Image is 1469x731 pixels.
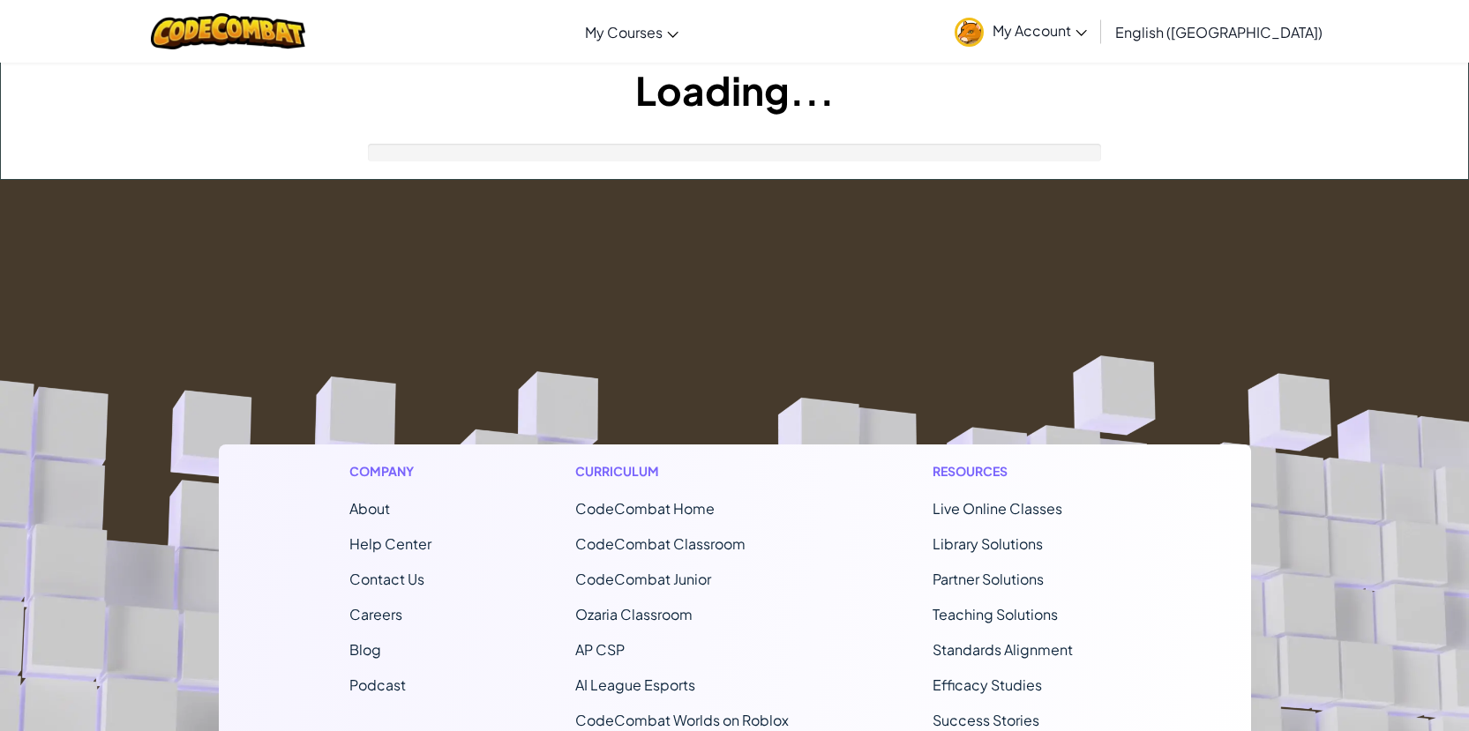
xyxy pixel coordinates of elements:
h1: Company [349,462,431,481]
a: My Account [946,4,1096,59]
a: My Courses [576,8,687,56]
a: Podcast [349,675,406,694]
span: My Account [993,21,1087,40]
span: English ([GEOGRAPHIC_DATA]) [1115,23,1323,41]
a: Success Stories [933,711,1039,729]
a: Blog [349,640,381,659]
h1: Resources [933,462,1120,481]
a: Ozaria Classroom [575,605,693,623]
a: CodeCombat Classroom [575,534,746,553]
span: My Courses [585,23,663,41]
a: CodeCombat Worlds on Roblox [575,711,789,729]
a: Teaching Solutions [933,605,1058,623]
h1: Curriculum [575,462,789,481]
a: About [349,499,390,518]
a: Partner Solutions [933,570,1044,588]
img: CodeCombat logo [151,13,305,49]
a: English ([GEOGRAPHIC_DATA]) [1106,8,1331,56]
a: CodeCombat Junior [575,570,711,588]
a: Efficacy Studies [933,675,1042,694]
span: Contact Us [349,570,424,588]
a: AP CSP [575,640,625,659]
span: CodeCombat Home [575,499,715,518]
h1: Loading... [1,63,1468,117]
a: AI League Esports [575,675,695,694]
a: Live Online Classes [933,499,1062,518]
a: Library Solutions [933,534,1043,553]
a: Help Center [349,534,431,553]
a: Standards Alignment [933,640,1073,659]
img: avatar [955,18,984,47]
a: Careers [349,605,402,623]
